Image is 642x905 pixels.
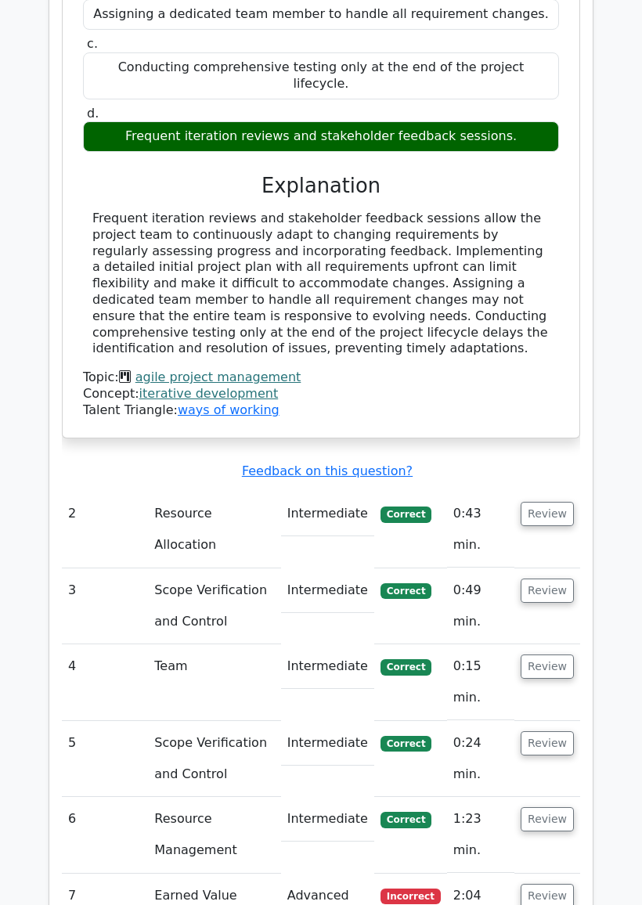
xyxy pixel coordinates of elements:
[447,721,514,797] td: 0:24 min.
[447,797,514,873] td: 1:23 min.
[148,492,280,568] td: Resource Allocation
[62,721,148,797] td: 5
[521,654,574,679] button: Review
[281,492,374,536] td: Intermediate
[521,502,574,526] button: Review
[381,659,431,675] span: Correct
[381,736,431,752] span: Correct
[242,463,413,478] a: Feedback on this question?
[381,583,431,599] span: Correct
[281,644,374,689] td: Intermediate
[381,889,441,904] span: Incorrect
[447,644,514,720] td: 0:15 min.
[62,797,148,873] td: 6
[521,731,574,755] button: Review
[178,402,280,417] a: ways of working
[521,807,574,831] button: Review
[83,370,559,418] div: Talent Triangle:
[62,644,148,720] td: 4
[62,492,148,568] td: 2
[92,174,550,198] h3: Explanation
[148,721,280,797] td: Scope Verification and Control
[87,36,98,51] span: c.
[83,370,559,386] div: Topic:
[281,568,374,613] td: Intermediate
[521,579,574,603] button: Review
[139,386,279,401] a: iterative development
[83,386,559,402] div: Concept:
[83,52,559,99] div: Conducting comprehensive testing only at the end of the project lifecycle.
[148,644,280,720] td: Team
[62,568,148,644] td: 3
[447,568,514,644] td: 0:49 min.
[83,121,559,152] div: Frequent iteration reviews and stakeholder feedback sessions.
[92,211,550,357] div: Frequent iteration reviews and stakeholder feedback sessions allow the project team to continuous...
[447,492,514,568] td: 0:43 min.
[281,721,374,766] td: Intermediate
[87,106,99,121] span: d.
[148,568,280,644] td: Scope Verification and Control
[381,507,431,522] span: Correct
[148,797,280,873] td: Resource Management
[135,370,301,384] a: agile project management
[281,797,374,842] td: Intermediate
[381,812,431,827] span: Correct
